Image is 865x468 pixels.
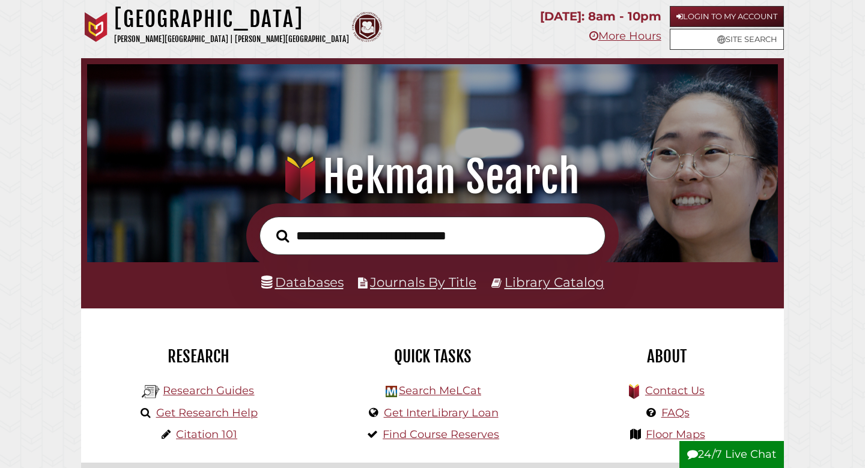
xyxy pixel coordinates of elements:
a: Citation 101 [176,428,237,441]
h1: [GEOGRAPHIC_DATA] [114,6,349,32]
button: Search [270,226,295,246]
img: Hekman Library Logo [386,386,397,397]
a: Get Research Help [156,406,258,419]
img: Calvin University [81,12,111,42]
h2: Research [90,346,306,367]
a: Get InterLibrary Loan [384,406,499,419]
a: Site Search [670,29,784,50]
a: Databases [261,274,344,290]
img: Calvin Theological Seminary [352,12,382,42]
p: [DATE]: 8am - 10pm [540,6,661,27]
a: Login to My Account [670,6,784,27]
h2: About [559,346,775,367]
a: Library Catalog [505,274,604,290]
a: Journals By Title [370,274,476,290]
i: Search [276,229,289,242]
a: FAQs [661,406,690,419]
a: Contact Us [645,384,705,397]
img: Hekman Library Logo [142,383,160,401]
a: Search MeLCat [399,384,481,397]
a: Research Guides [163,384,254,397]
a: More Hours [589,29,661,43]
p: [PERSON_NAME][GEOGRAPHIC_DATA] | [PERSON_NAME][GEOGRAPHIC_DATA] [114,32,349,46]
a: Floor Maps [646,428,705,441]
h1: Hekman Search [100,151,765,203]
a: Find Course Reserves [383,428,499,441]
h2: Quick Tasks [324,346,541,367]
